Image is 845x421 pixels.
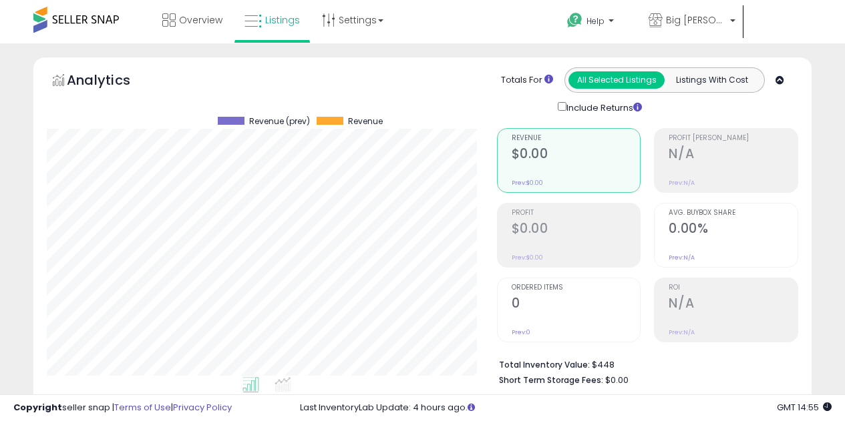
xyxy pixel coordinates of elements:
span: Ordered Items [512,284,641,292]
span: Big [PERSON_NAME] [666,13,726,27]
span: Revenue (prev) [249,117,310,126]
span: Listings [265,13,300,27]
div: seller snap | | [13,402,232,414]
span: Overview [179,13,222,27]
button: All Selected Listings [568,71,665,89]
div: Totals For [501,74,553,87]
h2: $0.00 [512,146,641,164]
small: Prev: N/A [669,328,695,336]
a: Terms of Use [114,401,171,414]
small: Prev: $0.00 [512,179,543,187]
small: Prev: N/A [669,179,695,187]
h2: N/A [669,146,798,164]
i: Get Help [566,12,583,29]
span: Profit [512,209,641,217]
div: Include Returns [548,99,658,115]
h2: 0.00% [669,221,798,239]
div: Last InventoryLab Update: 4 hours ago. [300,402,832,414]
span: ROI [669,284,798,292]
span: Help [586,15,605,27]
button: Listings With Cost [664,71,760,89]
small: Prev: 0 [512,328,530,336]
span: $0.00 [605,374,629,386]
a: Help [556,2,637,43]
small: Prev: N/A [669,254,695,262]
h2: 0 [512,296,641,314]
span: 2025-08-10 14:55 GMT [777,401,832,414]
h2: $0.00 [512,221,641,239]
b: Short Term Storage Fees: [499,374,603,386]
small: Prev: $0.00 [512,254,543,262]
b: Total Inventory Value: [499,359,590,370]
strong: Copyright [13,401,62,414]
h5: Analytics [67,71,156,93]
h2: N/A [669,296,798,314]
li: $448 [499,356,788,372]
span: Revenue [348,117,383,126]
span: Profit [PERSON_NAME] [669,135,798,142]
span: Avg. Buybox Share [669,209,798,217]
span: Revenue [512,135,641,142]
a: Privacy Policy [173,401,232,414]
